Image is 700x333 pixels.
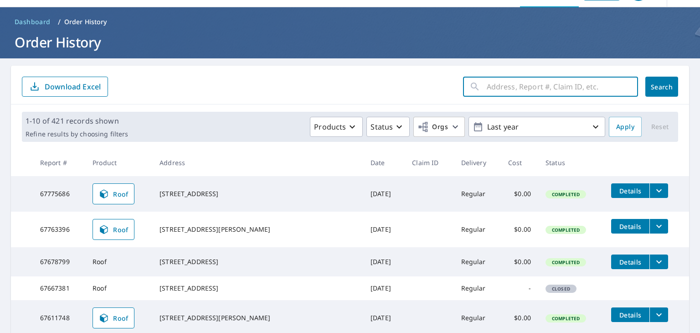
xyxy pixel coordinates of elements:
td: [DATE] [363,276,405,300]
td: Roof [85,247,152,276]
span: Completed [546,191,585,198]
div: [STREET_ADDRESS] [160,284,356,293]
div: [STREET_ADDRESS][PERSON_NAME] [160,313,356,323]
td: [DATE] [363,212,405,247]
span: Details [617,311,644,319]
th: Address [152,149,363,176]
span: Details [617,258,644,266]
button: filesDropdownBtn-67763396 [649,219,668,234]
td: $0.00 [501,212,538,247]
span: Search [653,83,671,91]
a: Roof [93,219,134,240]
td: 67775686 [33,176,86,212]
th: Date [363,149,405,176]
p: Last year [484,119,590,135]
button: Apply [609,117,642,137]
span: Completed [546,227,585,233]
h1: Order History [11,33,689,52]
button: Download Excel [22,77,108,97]
span: Completed [546,315,585,322]
a: Dashboard [11,15,54,29]
span: Closed [546,286,576,292]
button: detailsBtn-67763396 [611,219,649,234]
button: filesDropdownBtn-67678799 [649,255,668,269]
th: Cost [501,149,538,176]
th: Claim ID [405,149,453,176]
th: Product [85,149,152,176]
td: [DATE] [363,176,405,212]
td: 67763396 [33,212,86,247]
th: Status [538,149,604,176]
button: Search [645,77,678,97]
span: Details [617,187,644,195]
nav: breadcrumb [11,15,689,29]
span: Roof [98,224,129,235]
a: Roof [93,307,134,328]
button: Last year [468,117,605,137]
th: Report # [33,149,86,176]
button: filesDropdownBtn-67775686 [649,183,668,198]
button: detailsBtn-67775686 [611,183,649,198]
td: 67667381 [33,276,86,300]
button: Orgs [413,117,465,137]
button: detailsBtn-67611748 [611,307,649,322]
span: Roof [98,312,129,323]
td: - [501,276,538,300]
span: Roof [98,188,129,199]
td: Regular [454,276,501,300]
input: Address, Report #, Claim ID, etc. [487,74,638,99]
p: 1-10 of 421 records shown [26,115,128,126]
p: Download Excel [45,82,101,92]
span: Completed [546,259,585,265]
div: [STREET_ADDRESS] [160,257,356,266]
li: / [58,16,61,27]
span: Orgs [417,121,448,133]
p: Status [371,121,393,132]
button: Products [310,117,363,137]
p: Products [314,121,346,132]
td: Roof [85,276,152,300]
td: [DATE] [363,247,405,276]
td: Regular [454,247,501,276]
button: filesDropdownBtn-67611748 [649,307,668,322]
td: $0.00 [501,247,538,276]
button: Status [366,117,410,137]
span: Details [617,222,644,231]
div: [STREET_ADDRESS][PERSON_NAME] [160,225,356,234]
span: Dashboard [15,17,51,26]
span: Apply [616,121,634,133]
td: $0.00 [501,176,538,212]
td: Regular [454,176,501,212]
a: Roof [93,183,134,204]
p: Refine results by choosing filters [26,130,128,138]
p: Order History [64,17,107,26]
td: Regular [454,212,501,247]
td: 67678799 [33,247,86,276]
div: [STREET_ADDRESS] [160,189,356,198]
button: detailsBtn-67678799 [611,255,649,269]
th: Delivery [454,149,501,176]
